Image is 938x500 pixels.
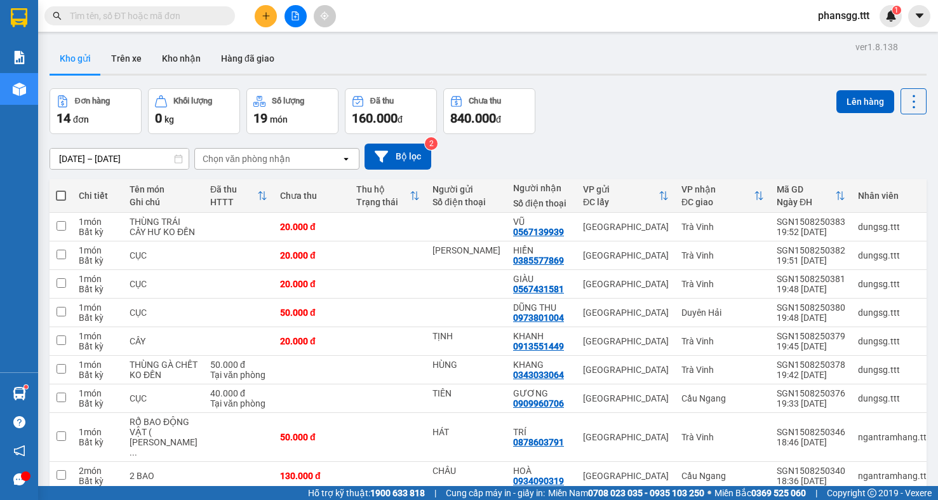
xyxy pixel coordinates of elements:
[681,432,764,442] div: Trà Vinh
[211,43,285,74] button: Hàng đã giao
[350,179,426,213] th: Toggle SortBy
[432,331,500,341] div: TỊNH
[885,10,897,22] img: icon-new-feature
[13,416,25,428] span: question-circle
[24,385,28,389] sup: 1
[513,284,564,294] div: 0567431581
[513,331,570,341] div: KHANH
[253,111,267,126] span: 19
[446,486,545,500] span: Cung cấp máy in - giấy in:
[13,445,25,457] span: notification
[280,279,344,289] div: 20.000 đ
[583,336,669,346] div: [GEOGRAPHIC_DATA]
[210,360,267,370] div: 50.000 đ
[70,9,220,23] input: Tìm tên, số ĐT hoặc mã đơn
[513,360,570,370] div: KHANG
[583,393,669,403] div: [GEOGRAPHIC_DATA]
[130,447,137,457] span: ...
[808,8,880,24] span: phansgg.ttt
[148,88,240,134] button: Khối lượng0kg
[513,370,564,380] div: 0343033064
[79,217,117,227] div: 1 món
[210,370,267,380] div: Tại văn phòng
[79,284,117,294] div: Bất kỳ
[777,274,845,284] div: SGN1508250381
[130,393,198,403] div: CỤC
[280,250,344,260] div: 20.000 đ
[858,222,930,232] div: dungsg.ttt
[583,184,659,194] div: VP gửi
[681,365,764,375] div: Trà Vinh
[577,179,675,213] th: Toggle SortBy
[79,255,117,266] div: Bất kỳ
[513,302,570,313] div: DŨNG THU
[432,388,500,398] div: TIÊN
[425,137,438,150] sup: 2
[11,8,27,27] img: logo-vxr
[50,88,142,134] button: Đơn hàng14đơn
[398,114,403,125] span: đ
[583,307,669,318] div: [GEOGRAPHIC_DATA]
[836,90,894,113] button: Lên hàng
[79,331,117,341] div: 1 món
[681,307,764,318] div: Duyên Hải
[681,250,764,260] div: Trà Vinh
[272,97,304,105] div: Số lượng
[583,222,669,232] div: [GEOGRAPHIC_DATA]
[777,313,845,323] div: 19:48 [DATE]
[210,184,257,194] div: Đã thu
[777,331,845,341] div: SGN1508250379
[858,336,930,346] div: dungsg.ttt
[777,184,835,194] div: Mã GD
[548,486,704,500] span: Miền Nam
[513,217,570,227] div: VŨ
[164,114,174,125] span: kg
[469,97,501,105] div: Chưa thu
[210,197,257,207] div: HTTT
[432,466,500,476] div: CHÂU
[681,279,764,289] div: Trà Vinh
[345,88,437,134] button: Đã thu160.000đ
[681,184,754,194] div: VP nhận
[173,97,212,105] div: Khối lượng
[356,184,410,194] div: Thu hộ
[513,198,570,208] div: Số điện thoại
[79,360,117,370] div: 1 món
[513,476,564,486] div: 0934090319
[155,111,162,126] span: 0
[777,302,845,313] div: SGN1508250380
[443,88,535,134] button: Chưa thu840.000đ
[513,227,564,237] div: 0567139939
[513,183,570,193] div: Người nhận
[513,466,570,476] div: HOÀ
[432,184,500,194] div: Người gửi
[79,437,117,447] div: Bất kỳ
[320,11,329,20] span: aim
[914,10,925,22] span: caret-down
[79,398,117,409] div: Bất kỳ
[770,179,852,213] th: Toggle SortBy
[130,279,198,289] div: CỤC
[370,488,425,498] strong: 1900 633 818
[79,302,117,313] div: 1 món
[53,11,62,20] span: search
[75,97,110,105] div: Đơn hàng
[681,222,764,232] div: Trà Vinh
[280,432,344,442] div: 50.000 đ
[858,250,930,260] div: dungsg.ttt
[858,365,930,375] div: dungsg.ttt
[434,486,436,500] span: |
[308,486,425,500] span: Hỗ trợ kỹ thuật:
[868,489,876,497] span: copyright
[513,341,564,351] div: 0913551449
[513,255,564,266] div: 0385577869
[79,388,117,398] div: 1 món
[210,398,267,409] div: Tại văn phòng
[513,388,570,398] div: GƯƠNG
[280,222,344,232] div: 20.000 đ
[270,114,288,125] span: món
[855,40,898,54] div: ver 1.8.138
[908,5,930,27] button: caret-down
[815,486,817,500] span: |
[280,191,344,201] div: Chưa thu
